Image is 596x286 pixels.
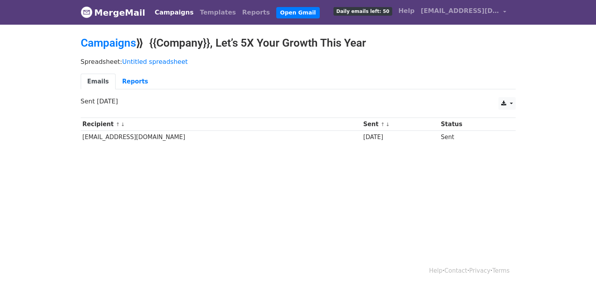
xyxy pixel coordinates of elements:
div: [DATE] [363,133,437,142]
th: Recipient [81,118,362,131]
p: Sent [DATE] [81,97,516,105]
a: ↓ [121,121,125,127]
a: Daily emails left: 50 [330,3,395,19]
a: ↑ [116,121,120,127]
a: MergeMail [81,4,145,21]
a: Help [429,267,442,274]
a: Contact [444,267,467,274]
a: Reports [116,74,155,90]
th: Sent [361,118,439,131]
a: Reports [239,5,273,20]
td: [EMAIL_ADDRESS][DOMAIN_NAME] [81,131,362,144]
a: ↓ [386,121,390,127]
a: Untitled spreadsheet [122,58,188,65]
a: Terms [492,267,509,274]
h2: ⟫ {{Company}}, Let’s 5X Your Growth This Year [81,36,516,50]
span: [EMAIL_ADDRESS][DOMAIN_NAME] [421,6,499,16]
a: Privacy [469,267,490,274]
a: Open Gmail [276,7,320,18]
a: [EMAIL_ADDRESS][DOMAIN_NAME] [418,3,509,22]
td: Sent [439,131,505,144]
th: Status [439,118,505,131]
a: ↑ [380,121,385,127]
a: Help [395,3,418,19]
a: Campaigns [81,36,136,49]
a: Templates [197,5,239,20]
span: Daily emails left: 50 [333,7,392,16]
a: Emails [81,74,116,90]
p: Spreadsheet: [81,58,516,66]
img: MergeMail logo [81,6,92,18]
a: Campaigns [152,5,197,20]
